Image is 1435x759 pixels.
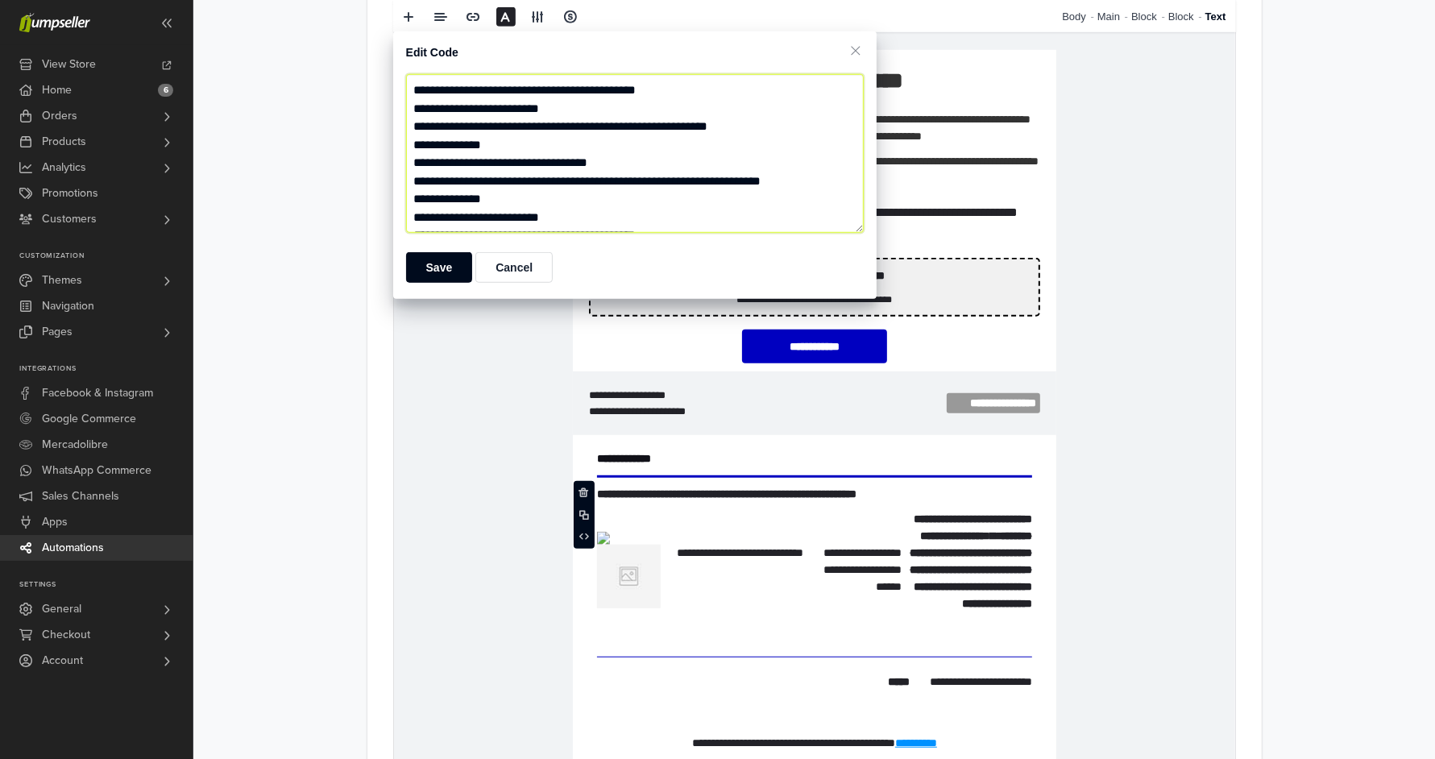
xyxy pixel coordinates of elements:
[42,509,68,535] span: Apps
[475,252,553,283] button: Cancel
[42,129,86,155] span: Products
[42,535,104,561] span: Automations
[42,483,119,509] span: Sales Channels
[406,252,473,283] button: Save
[42,596,81,622] span: General
[42,52,96,77] span: View Store
[42,293,94,319] span: Navigation
[158,84,173,97] span: 6
[485,48,498,61] img: %7B%7B%20store.logo%20%7D%7D
[42,648,83,674] span: Account
[42,268,82,293] span: Themes
[42,622,90,648] span: Checkout
[42,432,108,458] span: Mercadolibre
[19,251,193,261] p: Customization
[42,406,136,432] span: Google Commerce
[42,77,72,103] span: Home
[42,103,77,129] span: Orders
[42,155,86,180] span: Analytics
[42,180,98,206] span: Promotions
[203,575,216,588] img: {{product.name}}
[42,319,73,345] span: Pages
[203,588,267,652] img: {{ product.name }}
[406,31,458,61] span: Edit Code
[42,380,153,406] span: Facebook & Instagram
[19,580,193,590] p: Settings
[19,364,193,374] p: Integrations
[42,206,97,232] span: Customers
[42,458,151,483] span: WhatsApp Commerce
